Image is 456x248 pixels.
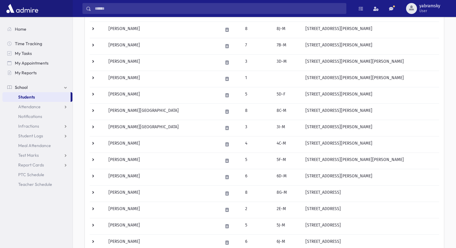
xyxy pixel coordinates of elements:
span: Student Logs [18,133,43,139]
td: [STREET_ADDRESS][PERSON_NAME] [301,103,439,120]
a: My Tasks [2,49,72,58]
a: Notifications [2,112,72,121]
span: PTC Schedule [18,172,44,177]
td: 8 [241,103,273,120]
td: 2E-M [273,202,301,218]
span: Infractions [18,123,39,129]
a: School [2,82,72,92]
input: Search [91,3,346,14]
span: User [419,8,440,13]
td: 7B-M [273,38,301,54]
td: [PERSON_NAME] [105,71,219,87]
td: 3 [241,54,273,71]
td: [STREET_ADDRESS][PERSON_NAME] [301,38,439,54]
td: [PERSON_NAME] [105,218,219,234]
a: Time Tracking [2,39,72,49]
a: Meal Attendance [2,141,72,150]
td: 3D-M [273,54,301,71]
a: Students [2,92,71,102]
td: [PERSON_NAME][GEOGRAPHIC_DATA] [105,103,219,120]
span: My Tasks [15,51,32,56]
td: 3 [241,120,273,136]
td: [PERSON_NAME] [105,136,219,152]
td: [STREET_ADDRESS][PERSON_NAME] [301,136,439,152]
span: My Reports [15,70,37,75]
span: Home [15,26,26,32]
td: 3I-M [273,120,301,136]
td: 5 [241,218,273,234]
td: [PERSON_NAME] [105,152,219,169]
td: 5D-F [273,87,301,103]
td: 4C-M [273,136,301,152]
a: Test Marks [2,150,72,160]
td: [PERSON_NAME] [105,169,219,185]
span: School [15,85,28,90]
img: AdmirePro [5,2,40,15]
a: Infractions [2,121,72,131]
td: [STREET_ADDRESS] [301,202,439,218]
td: [STREET_ADDRESS][PERSON_NAME][PERSON_NAME] [301,71,439,87]
td: 5F-M [273,152,301,169]
a: My Appointments [2,58,72,68]
td: [PERSON_NAME] [105,38,219,54]
span: Meal Attendance [18,143,51,148]
td: [PERSON_NAME] [105,87,219,103]
td: 4 [241,136,273,152]
a: Attendance [2,102,72,112]
span: My Appointments [15,60,48,66]
span: Attendance [18,104,41,109]
span: Students [18,94,35,100]
td: 6D-M [273,169,301,185]
span: Report Cards [18,162,44,168]
a: Student Logs [2,131,72,141]
td: 1 [241,71,273,87]
td: [STREET_ADDRESS][PERSON_NAME][PERSON_NAME] [301,152,439,169]
td: [PERSON_NAME][GEOGRAPHIC_DATA] [105,120,219,136]
a: My Reports [2,68,72,78]
a: Report Cards [2,160,72,170]
span: Time Tracking [15,41,42,46]
td: [STREET_ADDRESS][PERSON_NAME] [301,87,439,103]
td: [STREET_ADDRESS] [301,185,439,202]
td: [PERSON_NAME] [105,202,219,218]
td: [STREET_ADDRESS][PERSON_NAME] [301,169,439,185]
td: 8C-M [273,103,301,120]
td: 5 [241,87,273,103]
td: 7 [241,38,273,54]
td: [PERSON_NAME] [105,54,219,71]
td: 2 [241,202,273,218]
td: 8G-M [273,185,301,202]
a: Teacher Schedule [2,179,72,189]
a: Home [2,24,72,34]
td: [STREET_ADDRESS][PERSON_NAME] [301,22,439,38]
td: [PERSON_NAME] [105,22,219,38]
td: 8 [241,22,273,38]
td: [STREET_ADDRESS][PERSON_NAME][PERSON_NAME] [301,54,439,71]
td: 8 [241,185,273,202]
td: [STREET_ADDRESS][PERSON_NAME] [301,120,439,136]
td: 5J-M [273,218,301,234]
span: Teacher Schedule [18,182,52,187]
a: PTC Schedule [2,170,72,179]
span: yabramsky [419,4,440,8]
td: [PERSON_NAME] [105,185,219,202]
td: 5 [241,152,273,169]
td: 6 [241,169,273,185]
td: [STREET_ADDRESS] [301,218,439,234]
td: 8J-M [273,22,301,38]
span: Test Marks [18,152,39,158]
span: Notifications [18,114,42,119]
